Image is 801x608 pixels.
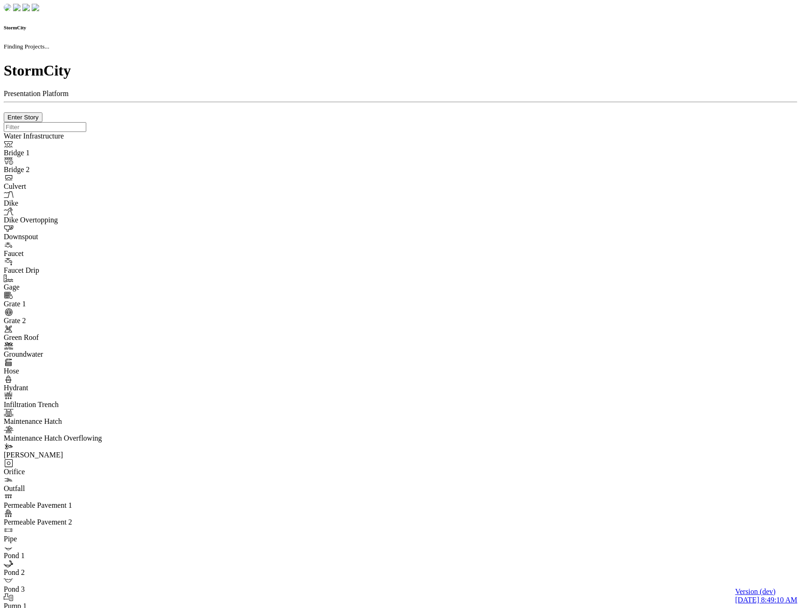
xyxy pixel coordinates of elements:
[4,484,131,493] div: Outfall
[4,434,131,442] div: Maintenance Hatch Overflowing
[4,166,131,174] div: Bridge 2
[13,4,21,11] img: chi-fish-down.png
[4,468,131,476] div: Orifice
[4,585,131,594] div: Pond 3
[4,216,131,224] div: Dike Overtopping
[4,62,797,79] h1: StormCity
[4,552,131,560] div: Pond 1
[735,596,797,604] span: [DATE] 8:49:10 AM
[4,4,11,11] img: chi-fish-up.png
[4,417,131,426] div: Maintenance Hatch
[4,518,131,526] div: Permeable Pavement 2
[4,535,131,543] div: Pipe
[4,199,131,207] div: Dike
[4,401,131,409] div: Infiltration Trench
[4,249,131,258] div: Faucet
[4,451,131,459] div: [PERSON_NAME]
[735,587,797,604] a: Version (dev) [DATE] 8:49:10 AM
[4,300,131,308] div: Grate 1
[4,182,131,191] div: Culvert
[4,112,42,122] button: Enter Story
[4,25,797,30] h6: StormCity
[4,90,69,97] span: Presentation Platform
[4,350,131,359] div: Groundwater
[4,132,131,140] div: Water Infrastructure
[4,384,131,392] div: Hydrant
[4,501,131,510] div: Permeable Pavement 1
[4,122,86,132] input: Filter
[4,149,131,157] div: Bridge 1
[32,4,39,11] img: chi-fish-blink.png
[4,266,131,275] div: Faucet Drip
[4,283,131,291] div: Gage
[22,4,30,11] img: chi-fish-up.png
[4,333,131,342] div: Green Roof
[4,43,49,50] small: Finding Projects...
[4,317,131,325] div: Grate 2
[4,367,131,375] div: Hose
[4,233,131,241] div: Downspout
[4,568,131,577] div: Pond 2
